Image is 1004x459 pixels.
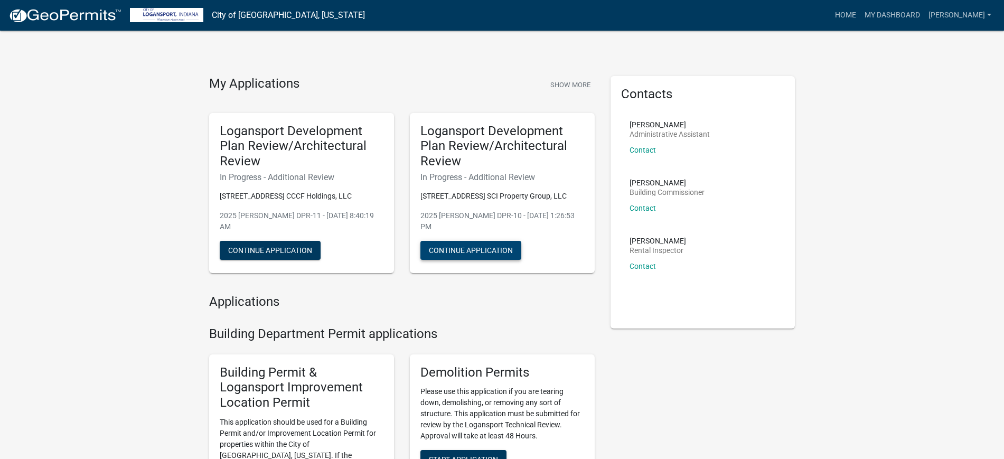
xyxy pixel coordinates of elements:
[209,326,595,342] h4: Building Department Permit applications
[209,76,299,92] h4: My Applications
[420,241,521,260] button: Continue Application
[630,247,686,254] p: Rental Inspector
[220,191,383,202] p: [STREET_ADDRESS] CCCF Holdings, LLC
[860,5,924,25] a: My Dashboard
[130,8,203,22] img: City of Logansport, Indiana
[212,6,365,24] a: City of [GEOGRAPHIC_DATA], [US_STATE]
[630,262,656,270] a: Contact
[630,146,656,154] a: Contact
[420,210,584,232] p: 2025 [PERSON_NAME] DPR-10 - [DATE] 1:26:53 PM
[630,130,710,138] p: Administrative Assistant
[621,87,785,102] h5: Contacts
[420,124,584,169] h5: Logansport Development Plan Review/Architectural Review
[420,191,584,202] p: [STREET_ADDRESS] SCI Property Group, LLC
[630,179,705,186] p: [PERSON_NAME]
[209,294,595,310] h4: Applications
[420,365,584,380] h5: Demolition Permits
[220,241,321,260] button: Continue Application
[220,172,383,182] h6: In Progress - Additional Review
[220,365,383,410] h5: Building Permit & Logansport Improvement Location Permit
[630,204,656,212] a: Contact
[420,172,584,182] h6: In Progress - Additional Review
[630,121,710,128] p: [PERSON_NAME]
[420,386,584,442] p: Please use this application if you are tearing down, demolishing, or removing any sort of structu...
[630,189,705,196] p: Building Commissioner
[630,237,686,245] p: [PERSON_NAME]
[220,124,383,169] h5: Logansport Development Plan Review/Architectural Review
[831,5,860,25] a: Home
[220,210,383,232] p: 2025 [PERSON_NAME] DPR-11 - [DATE] 8:40:19 AM
[924,5,996,25] a: [PERSON_NAME]
[546,76,595,93] button: Show More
